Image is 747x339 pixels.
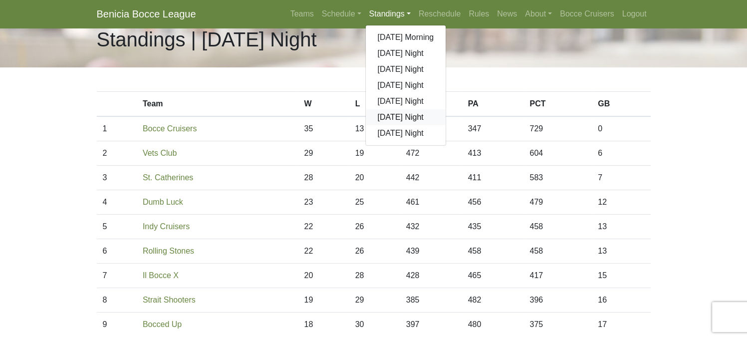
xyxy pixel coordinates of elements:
[298,215,349,239] td: 22
[349,190,400,215] td: 25
[523,141,592,166] td: 604
[143,124,197,133] a: Bocce Cruisers
[523,239,592,264] td: 458
[298,116,349,141] td: 35
[349,141,400,166] td: 19
[462,313,524,337] td: 480
[318,4,365,24] a: Schedule
[592,116,650,141] td: 0
[366,93,446,109] a: [DATE] Night
[592,288,650,313] td: 16
[349,288,400,313] td: 29
[400,166,462,190] td: 442
[592,239,650,264] td: 13
[592,166,650,190] td: 7
[592,190,650,215] td: 12
[349,92,400,117] th: L
[523,264,592,288] td: 417
[97,288,137,313] td: 8
[97,264,137,288] td: 7
[349,166,400,190] td: 20
[366,125,446,141] a: [DATE] Night
[400,190,462,215] td: 461
[97,313,137,337] td: 9
[523,92,592,117] th: PCT
[400,239,462,264] td: 439
[556,4,618,24] a: Bocce Cruisers
[298,92,349,117] th: W
[97,27,317,51] h1: Standings | [DATE] Night
[365,4,415,24] a: Standings
[592,264,650,288] td: 15
[298,288,349,313] td: 19
[298,141,349,166] td: 29
[365,25,447,146] div: Standings
[349,116,400,141] td: 13
[97,141,137,166] td: 2
[592,92,650,117] th: GB
[523,166,592,190] td: 583
[143,198,183,206] a: Dumb Luck
[523,288,592,313] td: 396
[298,264,349,288] td: 20
[298,190,349,215] td: 23
[366,29,446,45] a: [DATE] Morning
[462,92,524,117] th: PA
[298,239,349,264] td: 22
[366,77,446,93] a: [DATE] Night
[462,264,524,288] td: 465
[143,296,196,304] a: Strait Shooters
[462,215,524,239] td: 435
[143,149,177,157] a: Vets Club
[97,116,137,141] td: 1
[618,4,651,24] a: Logout
[143,247,194,255] a: Rolling Stones
[97,190,137,215] td: 4
[137,92,298,117] th: Team
[415,4,465,24] a: Reschedule
[97,239,137,264] td: 6
[97,4,196,24] a: Benicia Bocce League
[592,141,650,166] td: 6
[521,4,556,24] a: About
[400,288,462,313] td: 385
[462,190,524,215] td: 456
[286,4,318,24] a: Teams
[143,320,182,329] a: Bocced Up
[349,313,400,337] td: 30
[592,313,650,337] td: 17
[400,141,462,166] td: 472
[298,313,349,337] td: 18
[523,313,592,337] td: 375
[465,4,493,24] a: Rules
[462,288,524,313] td: 482
[366,61,446,77] a: [DATE] Night
[493,4,521,24] a: News
[400,264,462,288] td: 428
[523,116,592,141] td: 729
[349,215,400,239] td: 26
[97,215,137,239] td: 5
[523,215,592,239] td: 458
[400,313,462,337] td: 397
[523,190,592,215] td: 479
[462,166,524,190] td: 411
[349,239,400,264] td: 26
[462,116,524,141] td: 347
[400,215,462,239] td: 432
[143,222,190,231] a: Indy Cruisers
[298,166,349,190] td: 28
[143,271,179,280] a: Il Bocce X
[97,166,137,190] td: 3
[349,264,400,288] td: 28
[366,109,446,125] a: [DATE] Night
[366,45,446,61] a: [DATE] Night
[462,141,524,166] td: 413
[462,239,524,264] td: 458
[143,173,193,182] a: St. Catherines
[592,215,650,239] td: 13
